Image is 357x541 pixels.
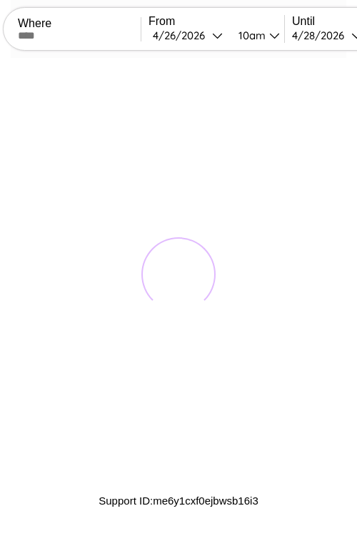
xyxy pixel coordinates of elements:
[99,491,258,510] p: Support ID: me6y1cxf0ejbwsb16i3
[227,28,284,43] button: 10am
[149,28,227,43] button: 4/26/2026
[231,29,269,42] div: 10am
[153,29,212,42] div: 4 / 26 / 2026
[292,29,351,42] div: 4 / 28 / 2026
[149,15,284,28] label: From
[18,17,141,30] label: Where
